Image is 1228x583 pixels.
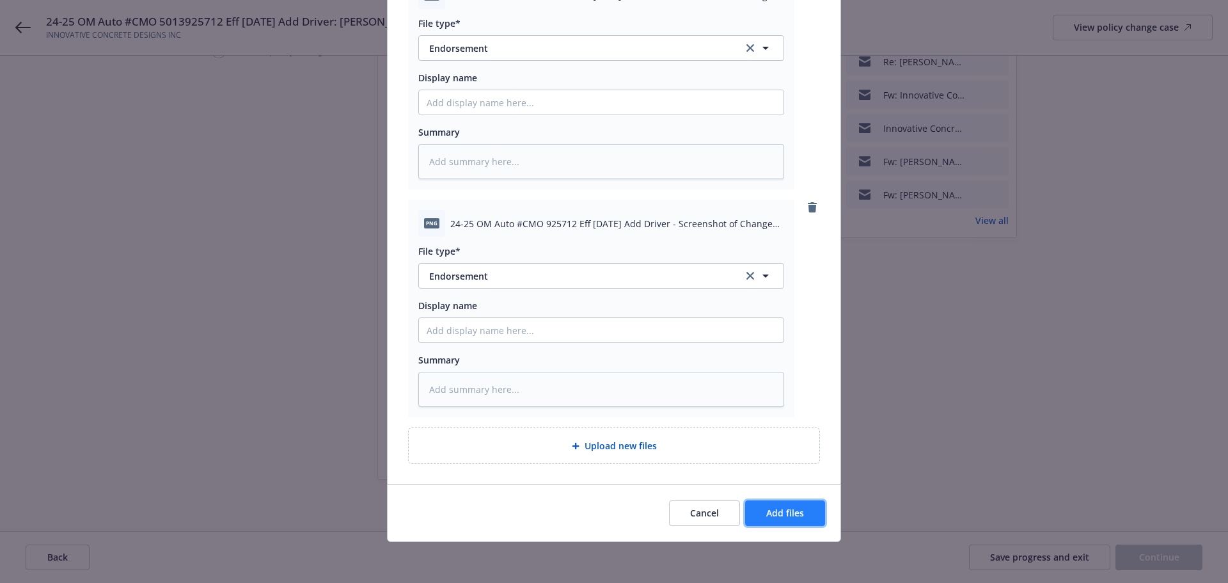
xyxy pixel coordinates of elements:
span: File type* [418,17,460,29]
span: Cancel [690,507,719,519]
button: Endorsementclear selection [418,35,784,61]
span: Summary [418,354,460,366]
a: clear selection [743,268,758,284]
span: 24-25 OM Auto #CMO 925712 Eff [DATE] Add Driver - Screenshot of Change Request online.png [450,217,784,230]
a: clear selection [743,40,758,56]
span: Endorsement [429,269,725,283]
span: Display name [418,299,477,312]
input: Add display name here... [419,90,783,115]
button: Cancel [669,500,740,526]
button: Add files [745,500,825,526]
button: Endorsementclear selection [418,263,784,289]
span: Upload new files [585,439,657,452]
span: Add files [766,507,804,519]
span: Display name [418,72,477,84]
a: remove [805,200,820,215]
span: Summary [418,126,460,138]
span: png [424,218,439,228]
span: Endorsement [429,42,725,55]
span: File type* [418,245,460,257]
input: Add display name here... [419,318,783,342]
div: Upload new files [408,427,820,464]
